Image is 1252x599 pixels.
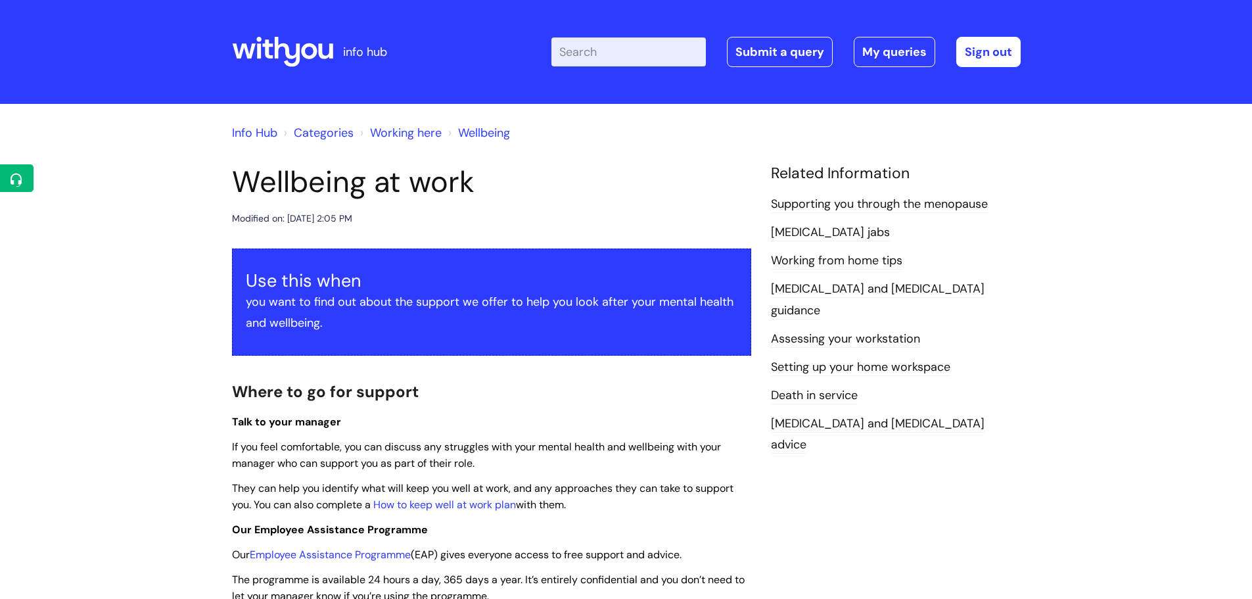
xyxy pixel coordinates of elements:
[246,291,737,334] p: you want to find out about the support we offer to help you look after your mental health and wel...
[771,331,920,348] a: Assessing your workstation
[551,37,1021,67] div: | -
[232,523,428,537] span: Our Employee Assistance Programme
[370,125,442,141] a: Working here
[771,252,902,270] a: Working from home tips
[956,37,1021,67] a: Sign out
[771,196,988,213] a: Supporting you through the menopause
[232,210,352,227] div: Modified on: [DATE] 2:05 PM
[232,548,682,562] span: Our (EAP) gives everyone access to free support and advice.
[771,281,985,319] a: [MEDICAL_DATA] and [MEDICAL_DATA] guidance
[458,125,510,141] a: Wellbeing
[343,41,387,62] p: info hub
[771,224,890,241] a: [MEDICAL_DATA] jabs
[232,381,419,402] span: Where to go for support
[373,498,516,512] a: How to keep well at work plan
[294,125,354,141] a: Categories
[232,440,721,470] span: If you feel comfortable, you can discuss any struggles with your mental health and wellbeing with...
[445,122,510,143] li: Wellbeing
[771,359,950,376] a: Setting up your home workspace
[516,498,566,512] span: with them.
[232,481,733,512] span: They can help you identify what will keep you well at work, and any approaches they can take to s...
[357,122,442,143] li: Working here
[232,125,277,141] a: Info Hub
[771,387,858,404] a: Death in service
[250,548,411,562] a: Employee Assistance Programme
[246,270,737,291] h3: Use this when
[727,37,833,67] a: Submit a query
[771,164,1021,183] h4: Related Information
[281,122,354,143] li: Solution home
[232,415,341,429] span: Talk to your manager
[232,164,751,200] h1: Wellbeing at work
[771,416,985,454] a: [MEDICAL_DATA] and [MEDICAL_DATA] advice
[551,37,706,66] input: Search
[854,37,935,67] a: My queries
